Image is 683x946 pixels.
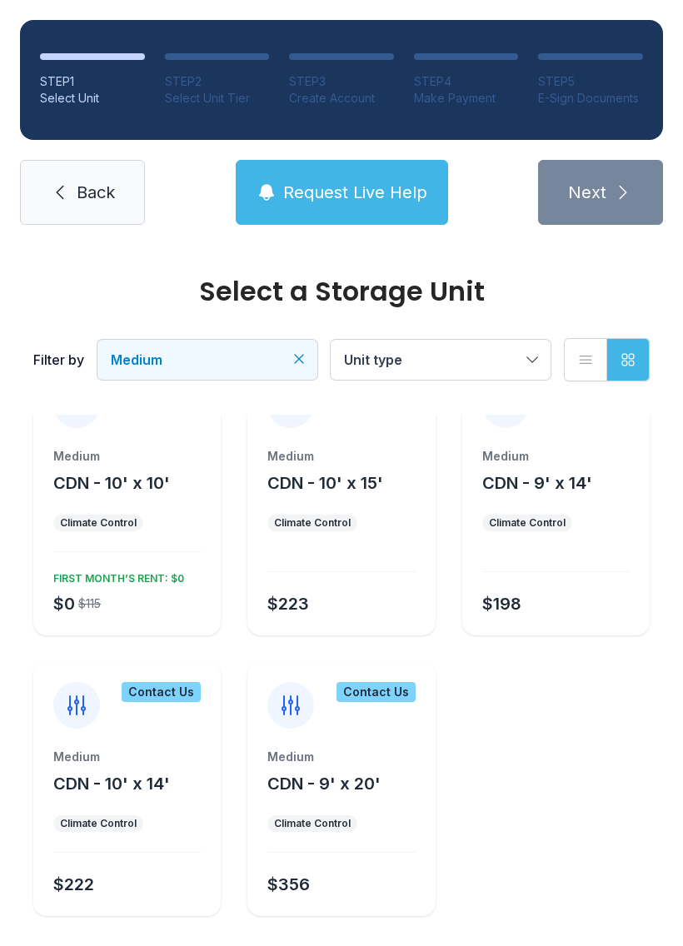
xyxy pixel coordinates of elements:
div: Medium [53,448,201,465]
span: CDN - 10' x 14' [53,774,170,794]
div: Climate Control [60,516,137,530]
button: CDN - 9' x 14' [482,471,592,495]
div: $223 [267,592,309,615]
div: Filter by [33,350,84,370]
button: CDN - 9' x 20' [267,772,381,795]
div: E-Sign Documents [538,90,643,107]
div: Make Payment [414,90,519,107]
button: CDN - 10' x 10' [53,471,170,495]
div: Create Account [289,90,394,107]
div: Select a Storage Unit [33,278,650,305]
span: CDN - 9' x 14' [482,473,592,493]
button: CDN - 10' x 14' [53,772,170,795]
div: FIRST MONTH’S RENT: $0 [47,565,184,585]
div: $115 [78,595,101,612]
div: Climate Control [489,516,566,530]
div: $198 [482,592,521,615]
div: Select Unit [40,90,145,107]
div: $356 [267,873,310,896]
div: Contact Us [122,682,201,702]
button: CDN - 10' x 15' [267,471,383,495]
div: Medium [53,749,201,765]
div: $0 [53,592,75,615]
span: CDN - 9' x 20' [267,774,381,794]
div: STEP 5 [538,73,643,90]
span: Back [77,181,115,204]
div: Medium [482,448,630,465]
div: Medium [267,448,415,465]
div: Climate Control [274,516,351,530]
button: Clear filters [291,351,307,367]
div: Medium [267,749,415,765]
div: Contact Us [337,682,416,702]
div: $222 [53,873,94,896]
span: CDN - 10' x 15' [267,473,383,493]
span: CDN - 10' x 10' [53,473,170,493]
span: Unit type [344,351,402,368]
div: Climate Control [274,817,351,830]
div: Climate Control [60,817,137,830]
span: Medium [111,351,162,368]
button: Unit type [331,340,551,380]
span: Request Live Help [283,181,427,204]
button: Medium [97,340,317,380]
div: STEP 1 [40,73,145,90]
span: Next [568,181,606,204]
div: STEP 2 [165,73,270,90]
div: Select Unit Tier [165,90,270,107]
div: STEP 3 [289,73,394,90]
div: STEP 4 [414,73,519,90]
